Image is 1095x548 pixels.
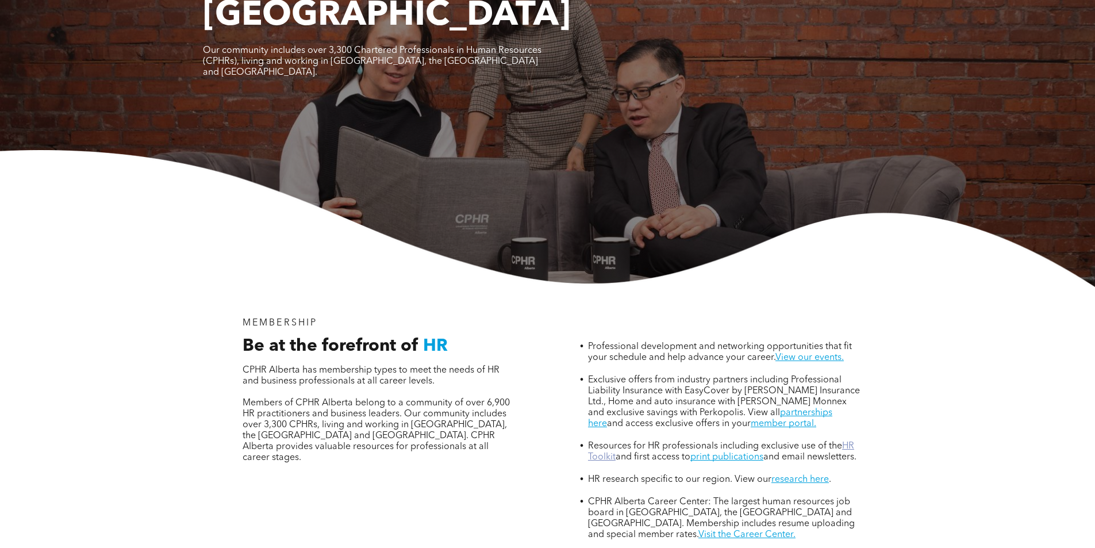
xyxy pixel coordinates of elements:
span: and access exclusive offers in your [607,419,751,428]
span: CPHR Alberta has membership types to meet the needs of HR and business professionals at all caree... [243,366,500,386]
span: Resources for HR professionals including exclusive use of the [588,442,842,451]
a: Visit the Career Center. [698,530,796,539]
a: View our events. [775,353,844,362]
a: research here [771,475,829,484]
span: Members of CPHR Alberta belong to a community of over 6,900 HR practitioners and business leaders... [243,398,510,462]
span: and first access to [616,453,690,462]
span: and email newsletters. [763,453,856,462]
span: HR [423,338,448,355]
span: Our community includes over 3,300 Chartered Professionals in Human Resources (CPHRs), living and ... [203,46,541,77]
span: Be at the forefront of [243,338,418,355]
span: CPHR Alberta Career Center: The largest human resources job board in [GEOGRAPHIC_DATA], the [GEOG... [588,497,855,539]
a: member portal. [751,419,816,428]
span: Professional development and networking opportunities that fit your schedule and help advance you... [588,342,852,362]
span: . [829,475,831,484]
span: HR research specific to our region. View our [588,475,771,484]
span: MEMBERSHIP [243,319,318,328]
span: Exclusive offers from industry partners including Professional Liability Insurance with EasyCover... [588,375,860,417]
a: print publications [690,453,763,462]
